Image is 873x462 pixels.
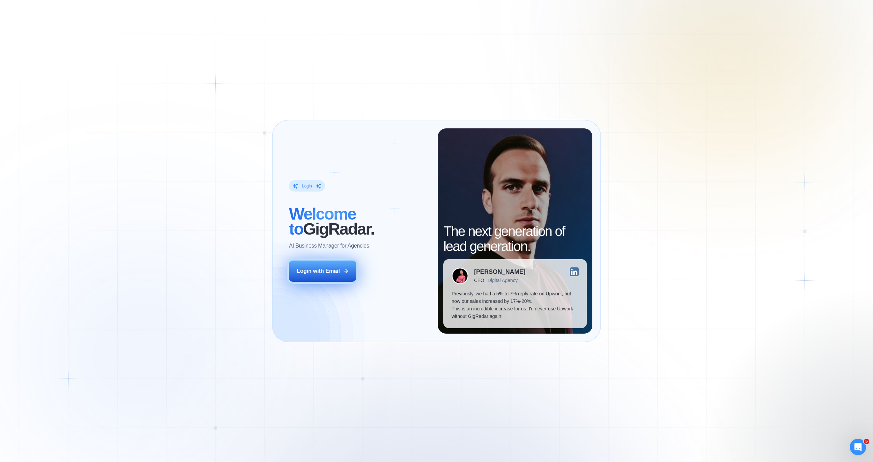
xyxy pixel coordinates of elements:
[474,278,484,283] div: CEO
[452,290,578,320] p: Previously, we had a 5% to 7% reply rate on Upwork, but now our sales increased by 17%-20%. This ...
[302,183,312,189] div: Login
[289,207,430,237] h2: ‍ GigRadar.
[443,224,587,254] h2: The next generation of lead generation.
[289,261,356,282] button: Login with Email
[474,269,526,275] div: [PERSON_NAME]
[850,439,866,455] iframe: Intercom live chat
[864,439,869,444] span: 5
[297,267,340,275] div: Login with Email
[289,205,356,238] span: Welcome to
[289,242,369,250] p: AI Business Manager for Agencies
[488,278,518,283] div: Digital Agency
